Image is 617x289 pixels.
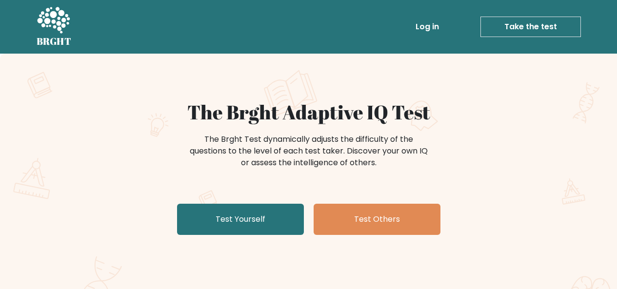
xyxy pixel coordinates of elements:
a: Log in [412,17,443,37]
div: The Brght Test dynamically adjusts the difficulty of the questions to the level of each test take... [187,134,431,169]
a: BRGHT [37,4,72,50]
a: Test Yourself [177,204,304,235]
h1: The Brght Adaptive IQ Test [71,100,547,124]
a: Test Others [314,204,440,235]
h5: BRGHT [37,36,72,47]
a: Take the test [480,17,581,37]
